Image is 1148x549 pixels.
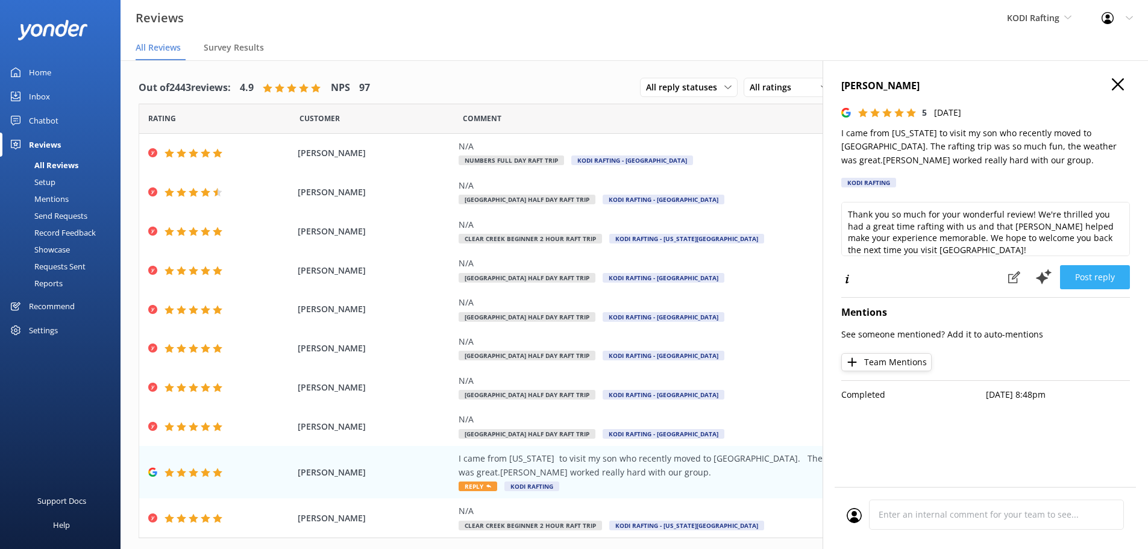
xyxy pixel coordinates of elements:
[603,351,724,360] span: KODI Rafting - [GEOGRAPHIC_DATA]
[459,521,602,530] span: Clear Creek Beginner 2 Hour Raft Trip
[750,81,798,94] span: All ratings
[603,195,724,204] span: KODI Rafting - [GEOGRAPHIC_DATA]
[331,80,350,96] h4: NPS
[571,155,693,165] span: KODI Rafting - [GEOGRAPHIC_DATA]
[7,157,121,174] a: All Reviews
[603,273,724,283] span: KODI Rafting - [GEOGRAPHIC_DATA]
[7,174,55,190] div: Setup
[459,429,595,439] span: [GEOGRAPHIC_DATA] Half Day Raft Trip
[459,482,497,491] span: Reply
[459,155,564,165] span: Numbers Full Day Raft Trip
[459,335,1007,348] div: N/A
[18,20,87,40] img: yonder-white-logo.png
[7,174,121,190] a: Setup
[459,504,1007,518] div: N/A
[29,60,51,84] div: Home
[7,224,121,241] a: Record Feedback
[298,512,453,525] span: [PERSON_NAME]
[298,146,453,160] span: [PERSON_NAME]
[29,318,58,342] div: Settings
[841,305,1130,321] h4: Mentions
[841,202,1130,256] textarea: Thank you so much for your wonderful review! We're thrilled you had a great time rafting with us ...
[603,390,724,400] span: KODI Rafting - [GEOGRAPHIC_DATA]
[29,294,75,318] div: Recommend
[459,218,1007,231] div: N/A
[986,388,1131,401] p: [DATE] 8:48pm
[459,195,595,204] span: [GEOGRAPHIC_DATA] Half Day Raft Trip
[841,78,1130,94] h4: [PERSON_NAME]
[7,224,96,241] div: Record Feedback
[459,179,1007,192] div: N/A
[459,413,1007,426] div: N/A
[504,482,559,491] span: KODI Rafting
[7,190,121,207] a: Mentions
[53,513,70,537] div: Help
[298,381,453,394] span: [PERSON_NAME]
[37,489,86,513] div: Support Docs
[459,273,595,283] span: [GEOGRAPHIC_DATA] Half Day Raft Trip
[841,388,986,401] p: Completed
[1112,78,1124,92] button: Close
[298,420,453,433] span: [PERSON_NAME]
[29,108,58,133] div: Chatbot
[646,81,724,94] span: All reply statuses
[240,80,254,96] h4: 4.9
[7,275,63,292] div: Reports
[7,241,70,258] div: Showcase
[136,8,184,28] h3: Reviews
[459,374,1007,387] div: N/A
[298,342,453,355] span: [PERSON_NAME]
[298,264,453,277] span: [PERSON_NAME]
[7,275,121,292] a: Reports
[463,113,501,124] span: Question
[459,296,1007,309] div: N/A
[7,258,121,275] a: Requests Sent
[7,258,86,275] div: Requests Sent
[7,190,69,207] div: Mentions
[148,113,176,124] span: Date
[29,84,50,108] div: Inbox
[298,186,453,199] span: [PERSON_NAME]
[841,328,1130,341] p: See someone mentioned? Add it to auto-mentions
[841,178,896,187] div: KODI Rafting
[934,106,961,119] p: [DATE]
[459,452,1007,479] div: I came from [US_STATE] to visit my son who recently moved to [GEOGRAPHIC_DATA]. The rafting trip ...
[841,127,1130,167] p: I came from [US_STATE] to visit my son who recently moved to [GEOGRAPHIC_DATA]. The rafting trip ...
[298,303,453,316] span: [PERSON_NAME]
[603,312,724,322] span: KODI Rafting - [GEOGRAPHIC_DATA]
[29,133,61,157] div: Reviews
[459,351,595,360] span: [GEOGRAPHIC_DATA] Half Day Raft Trip
[7,241,121,258] a: Showcase
[1007,12,1059,24] span: KODI Rafting
[459,234,602,243] span: Clear Creek Beginner 2 Hour Raft Trip
[1060,265,1130,289] button: Post reply
[136,42,181,54] span: All Reviews
[841,353,932,371] button: Team Mentions
[139,80,231,96] h4: Out of 2443 reviews:
[459,312,595,322] span: [GEOGRAPHIC_DATA] Half Day Raft Trip
[459,140,1007,153] div: N/A
[7,157,78,174] div: All Reviews
[847,508,862,523] img: user_profile.svg
[204,42,264,54] span: Survey Results
[922,107,927,118] span: 5
[7,207,121,224] a: Send Requests
[300,113,340,124] span: Date
[459,390,595,400] span: [GEOGRAPHIC_DATA] Half Day Raft Trip
[7,207,87,224] div: Send Requests
[609,521,764,530] span: KODI Rafting - [US_STATE][GEOGRAPHIC_DATA]
[298,225,453,238] span: [PERSON_NAME]
[459,257,1007,270] div: N/A
[359,80,370,96] h4: 97
[298,466,453,479] span: [PERSON_NAME]
[603,429,724,439] span: KODI Rafting - [GEOGRAPHIC_DATA]
[609,234,764,243] span: KODI Rafting - [US_STATE][GEOGRAPHIC_DATA]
